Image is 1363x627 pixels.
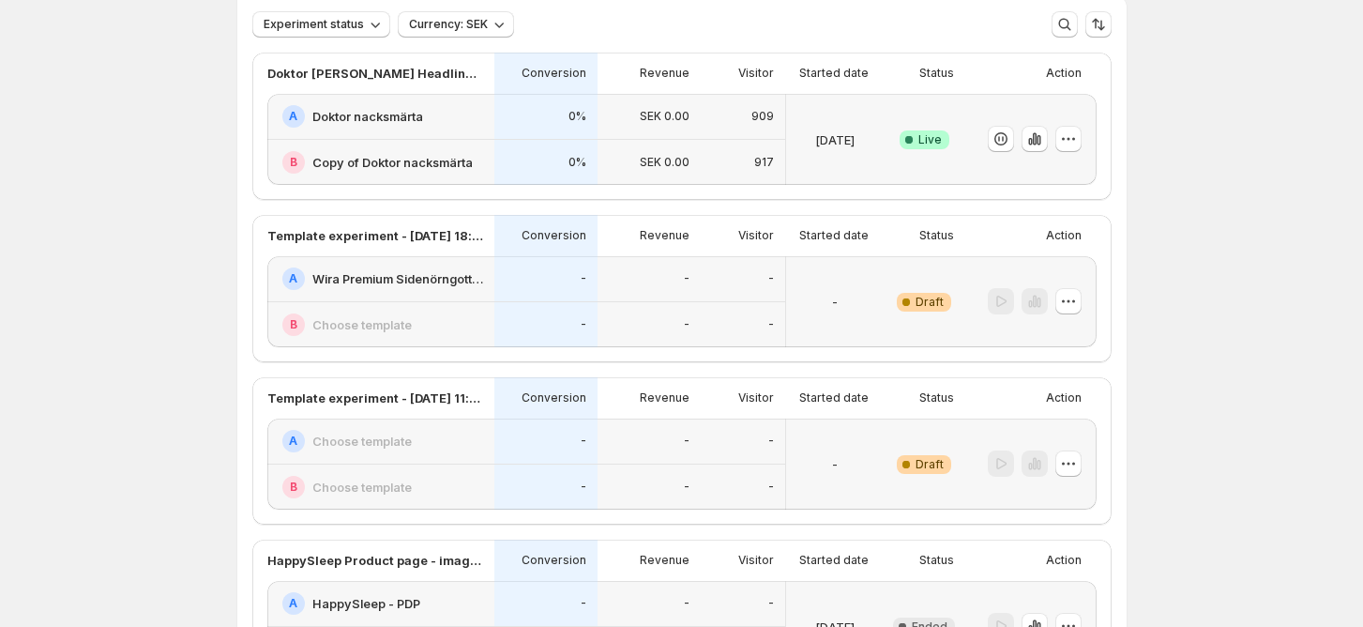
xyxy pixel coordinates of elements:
[568,155,586,170] p: 0%
[919,66,954,81] p: Status
[1046,66,1082,81] p: Action
[581,480,586,495] p: -
[522,553,586,568] p: Conversion
[289,271,297,286] h2: A
[768,596,774,611] p: -
[290,317,297,332] h2: B
[799,66,869,81] p: Started date
[684,596,689,611] p: -
[264,17,364,32] span: Experiment status
[768,434,774,449] p: -
[522,390,586,405] p: Conversion
[1085,11,1112,38] button: Sort the results
[312,269,483,288] h2: Wira Premium Sidenörngott PP
[640,66,689,81] p: Revenue
[1046,390,1082,405] p: Action
[919,553,954,568] p: Status
[919,228,954,243] p: Status
[640,228,689,243] p: Revenue
[684,271,689,286] p: -
[799,553,869,568] p: Started date
[832,293,838,312] p: -
[289,596,297,611] h2: A
[918,132,942,147] span: Live
[312,315,412,334] h2: Choose template
[267,64,483,83] p: Doktor [PERSON_NAME] Headline test
[799,228,869,243] p: Started date
[252,11,390,38] button: Experiment status
[751,109,774,124] p: 909
[522,228,586,243] p: Conversion
[768,480,774,495] p: -
[799,390,869,405] p: Started date
[768,271,774,286] p: -
[640,553,689,568] p: Revenue
[916,457,944,472] span: Draft
[289,434,297,449] h2: A
[290,480,297,495] h2: B
[640,390,689,405] p: Revenue
[768,317,774,332] p: -
[312,432,412,451] h2: Choose template
[684,317,689,332] p: -
[640,109,689,124] p: SEK 0.00
[640,155,689,170] p: SEK 0.00
[290,155,297,170] h2: B
[684,434,689,449] p: -
[267,389,483,407] p: Template experiment - [DATE] 11:03:58
[738,228,774,243] p: Visitor
[684,480,689,495] p: -
[312,153,473,172] h2: Copy of Doktor nacksmärta
[581,596,586,611] p: -
[312,107,423,126] h2: Doktor nacksmärta
[581,317,586,332] p: -
[409,17,488,32] span: Currency: SEK
[919,390,954,405] p: Status
[738,553,774,568] p: Visitor
[581,434,586,449] p: -
[267,226,483,245] p: Template experiment - [DATE] 18:05:45
[581,271,586,286] p: -
[1046,228,1082,243] p: Action
[815,130,855,149] p: [DATE]
[832,455,838,474] p: -
[754,155,774,170] p: 917
[267,551,483,570] p: HappySleep Product page - image gallery
[312,594,420,613] h2: HappySleep - PDP
[1046,553,1082,568] p: Action
[568,109,586,124] p: 0%
[738,66,774,81] p: Visitor
[738,390,774,405] p: Visitor
[522,66,586,81] p: Conversion
[312,478,412,497] h2: Choose template
[398,11,514,38] button: Currency: SEK
[289,109,297,124] h2: A
[916,295,944,310] span: Draft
